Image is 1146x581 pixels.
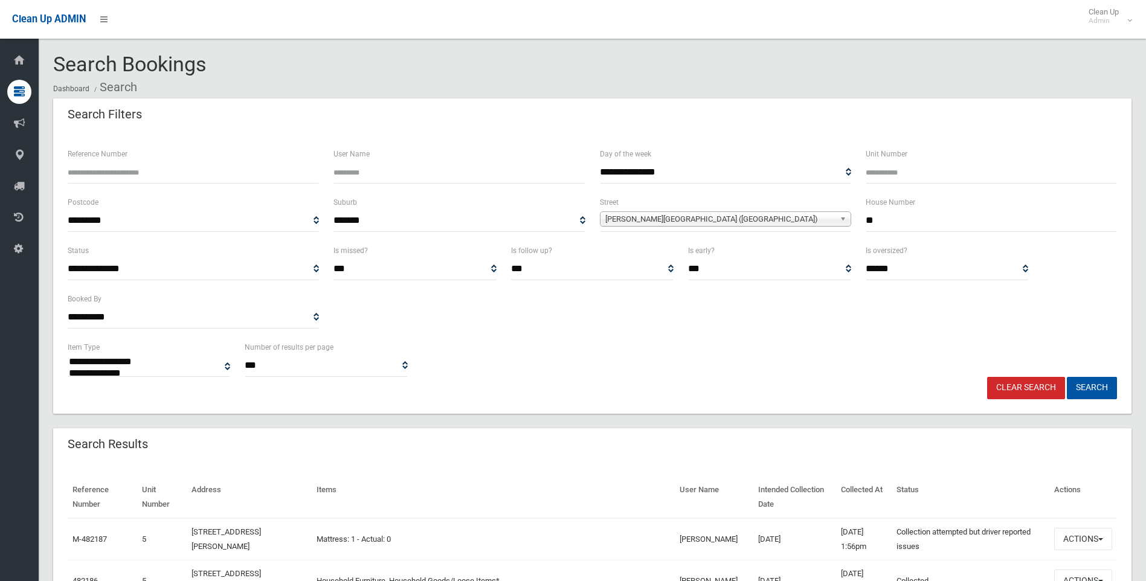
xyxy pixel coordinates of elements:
label: Reference Number [68,147,127,161]
label: House Number [866,196,915,209]
label: Is oversized? [866,244,907,257]
label: Day of the week [600,147,651,161]
td: Mattress: 1 - Actual: 0 [312,518,675,560]
td: Collection attempted but driver reported issues [892,518,1049,560]
label: Booked By [68,292,101,306]
button: Actions [1054,528,1112,550]
li: Search [91,76,137,98]
label: Number of results per page [245,341,333,354]
th: Status [892,477,1049,518]
label: Suburb [333,196,357,209]
td: 5 [137,518,187,560]
span: [PERSON_NAME][GEOGRAPHIC_DATA] ([GEOGRAPHIC_DATA]) [605,212,835,226]
label: Is follow up? [511,244,552,257]
td: [DATE] 1:56pm [836,518,892,560]
label: Unit Number [866,147,907,161]
a: [STREET_ADDRESS][PERSON_NAME] [192,527,261,551]
label: Item Type [68,341,100,354]
small: Admin [1089,16,1119,25]
th: Intended Collection Date [753,477,836,518]
th: Reference Number [68,477,137,518]
label: Street [600,196,619,209]
label: Is early? [688,244,715,257]
th: Items [312,477,675,518]
button: Search [1067,377,1117,399]
a: M-482187 [72,534,107,544]
th: Collected At [836,477,892,518]
th: User Name [675,477,753,518]
label: Is missed? [333,244,368,257]
th: Address [187,477,312,518]
a: Dashboard [53,85,89,93]
th: Unit Number [137,477,187,518]
label: Postcode [68,196,98,209]
header: Search Filters [53,103,156,126]
label: User Name [333,147,370,161]
span: Search Bookings [53,52,207,76]
span: Clean Up [1083,7,1131,25]
td: [PERSON_NAME] [675,518,753,560]
td: [DATE] [753,518,836,560]
a: Clear Search [987,377,1065,399]
th: Actions [1049,477,1117,518]
span: Clean Up ADMIN [12,13,86,25]
header: Search Results [53,432,163,456]
label: Status [68,244,89,257]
